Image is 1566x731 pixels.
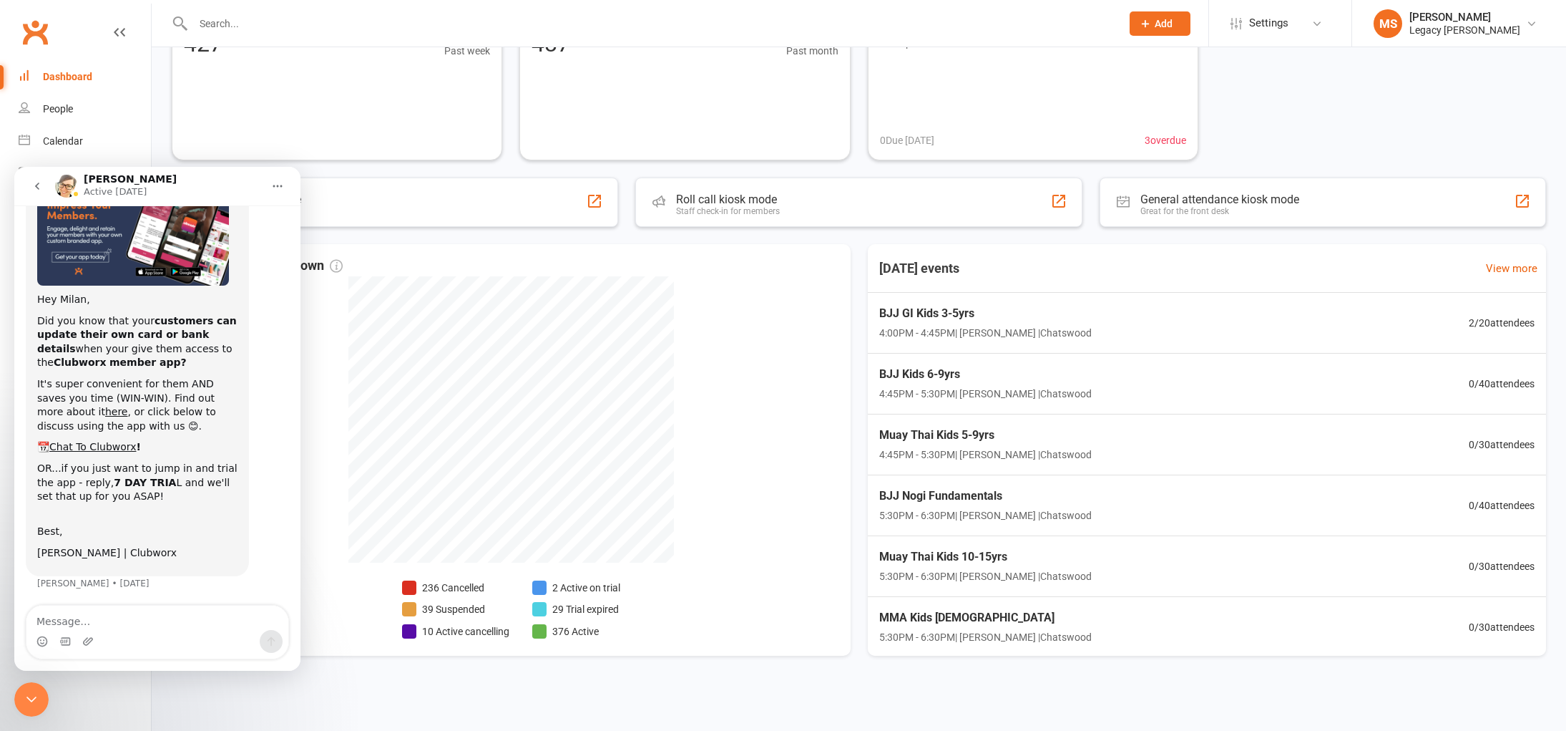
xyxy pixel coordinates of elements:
h3: [DATE] events [868,256,971,281]
span: 5:30PM - 6:30PM | [PERSON_NAME] | Chatswood [879,629,1092,645]
span: 0 / 30 attendees [1469,619,1535,635]
b: member app? [95,190,172,201]
li: 236 Cancelled [402,580,509,596]
span: BJJ Nogi Fundamentals [879,487,1092,505]
b: Clubworx [39,190,92,201]
a: Calendar [19,125,151,158]
div: It's super convenient for them AND saves you time (WIN-WIN). Find out more about it , or click be... [23,210,223,266]
span: 5:30PM - 6:30PM | [PERSON_NAME] | Chatswood [879,568,1092,584]
span: BJJ GI Kids 3-5yrs [879,304,1092,323]
a: Payments [19,158,151,190]
span: Settings [1249,7,1288,39]
span: 0 / 40 attendees [1469,376,1535,392]
a: Dashboard [19,61,151,93]
div: Dashboard [43,71,92,82]
div: MS [1374,9,1402,38]
div: Best, [23,358,223,372]
div: Calendar [43,135,83,147]
div: Great for the front desk [1140,206,1299,216]
div: Roll call kiosk mode [676,193,780,206]
a: Chat To Clubworx [35,274,122,286]
span: 0 Due [DATE] [880,132,934,148]
span: 4:45PM - 5:30PM | [PERSON_NAME] | Chatswood [879,447,1092,463]
div: OR...if you just want to jump in and trial the app - reply, L and we'll set that up for you ASAP! ​ [23,295,223,351]
a: People [19,93,151,125]
span: Open tasks [899,37,946,49]
span: Muay Thai Kids 5-9yrs [879,426,1092,445]
span: MMA Kids [DEMOGRAPHIC_DATA] [879,609,1092,627]
textarea: Message… [12,439,274,463]
button: Gif picker [45,469,57,480]
div: [PERSON_NAME] | Clubworx [23,379,223,394]
span: 0 / 30 attendees [1469,558,1535,574]
div: [PERSON_NAME] • [DATE] [23,412,135,421]
span: BJJ Kids 6-9yrs [879,365,1092,384]
span: 0 / 30 attendees [1469,437,1535,452]
iframe: Intercom live chat [14,682,49,717]
span: 3 overdue [1145,132,1186,148]
a: Clubworx [17,14,53,50]
div: [PERSON_NAME] [1409,11,1520,24]
span: 0 / 40 attendees [1469,498,1535,513]
a: here [91,239,114,251]
span: Past week [444,43,490,59]
span: Past month [786,43,838,59]
div: Staff check-in for members [676,206,780,216]
a: View more [1486,260,1537,277]
span: Add [1155,18,1173,29]
li: 29 Trial expired [532,601,620,617]
div: Legacy [PERSON_NAME] [1409,24,1520,37]
span: 4:00PM - 4:45PM | [PERSON_NAME] | Chatswood [879,325,1092,341]
button: Upload attachment [68,469,79,480]
li: 376 Active [532,624,620,639]
li: 10 Active cancelling [402,624,509,639]
div: 3 [880,28,893,51]
b: 7 DAY TRIA [99,310,162,321]
button: Send a message… [245,463,268,486]
iframe: Intercom live chat [14,167,300,671]
div: General attendance kiosk mode [1140,193,1299,206]
li: 39 Suspended [402,601,509,617]
div: 427 [184,32,222,55]
span: Muay Thai Kids 10-15yrs [879,548,1092,566]
span: 4:45PM - 5:30PM | [PERSON_NAME] | Chatswood [879,386,1092,402]
b: 📆 ! [23,274,127,286]
div: People [43,103,73,115]
div: 487 [532,32,570,55]
span: 2 / 20 attendees [1469,315,1535,331]
button: Add [1130,11,1190,36]
span: 5:30PM - 6:30PM | [PERSON_NAME] | Chatswood [879,508,1092,523]
input: Search... [189,14,1111,34]
button: Emoji picker [22,469,34,480]
li: 2 Active on trial [532,580,620,596]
